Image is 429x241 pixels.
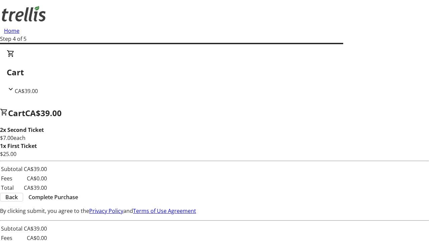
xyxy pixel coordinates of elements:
button: Complete Purchase [23,193,83,201]
td: Fees [1,174,23,183]
span: CA$39.00 [25,107,62,118]
td: CA$39.00 [23,224,47,233]
td: Subtotal [1,224,23,233]
h2: Cart [7,66,422,78]
td: Subtotal [1,165,23,173]
a: Privacy Policy [89,207,123,215]
span: Cart [8,107,25,118]
td: CA$0.00 [23,174,47,183]
td: CA$39.00 [23,165,47,173]
span: CA$39.00 [15,87,38,95]
span: Complete Purchase [28,193,78,201]
td: Total [1,183,23,192]
a: Terms of Use Agreement [133,207,196,215]
div: CartCA$39.00 [7,50,422,95]
span: Back [5,193,18,201]
td: CA$39.00 [23,183,47,192]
